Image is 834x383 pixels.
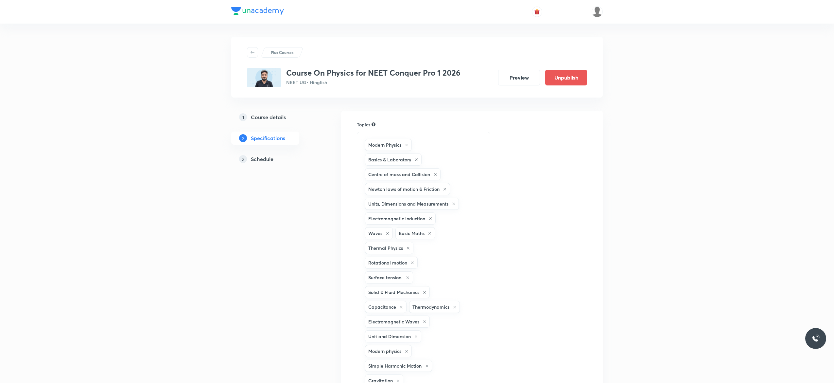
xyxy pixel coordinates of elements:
[545,70,587,85] button: Unpublish
[368,274,403,281] h6: Surface tension.
[368,318,419,325] h6: Electromagnetic Waves
[368,171,430,178] h6: Centre of mass and Collision
[239,134,247,142] p: 2
[368,200,448,207] h6: Units, Dimensions and Measurements
[231,153,320,166] a: 3Schedule
[368,303,396,310] h6: Capacitance
[532,7,542,17] button: avatar
[368,348,401,355] h6: Modern physics
[231,7,284,17] a: Company Logo
[368,215,425,222] h6: Electromagnetic Induction
[286,79,460,86] p: NEET UG • Hinglish
[592,6,603,17] img: Anuruddha Kumar
[251,113,286,121] h5: Course details
[286,68,460,78] h3: Course On Physics for NEET Conquer Pro 1 2026
[498,70,540,85] button: Preview
[368,259,407,266] h6: Rotational motion
[412,303,449,310] h6: Thermodynamics
[239,113,247,121] p: 1
[231,111,320,124] a: 1Course details
[251,155,273,163] h5: Schedule
[372,121,375,127] div: Search for topics
[368,362,422,369] h6: Simple Harmonic Motion
[368,186,440,192] h6: Newton laws of motion & Friction
[368,333,411,340] h6: Unit and Dimension
[231,7,284,15] img: Company Logo
[357,121,370,128] h6: Topics
[368,141,401,148] h6: Modern Physics
[534,9,540,15] img: avatar
[247,68,281,87] img: 03F0204B-B8EF-4A27-87A1-BA95292F8BEE_plus.png
[239,155,247,163] p: 3
[368,230,382,237] h6: Waves
[812,335,820,342] img: ttu
[368,156,411,163] h6: Basics & Laboratory
[251,134,285,142] h5: Specifications
[368,245,403,251] h6: Thermal Physics
[368,289,419,296] h6: Solid & Fluid Mechanics
[399,230,425,237] h6: Basic Maths
[271,49,293,55] p: Plus Courses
